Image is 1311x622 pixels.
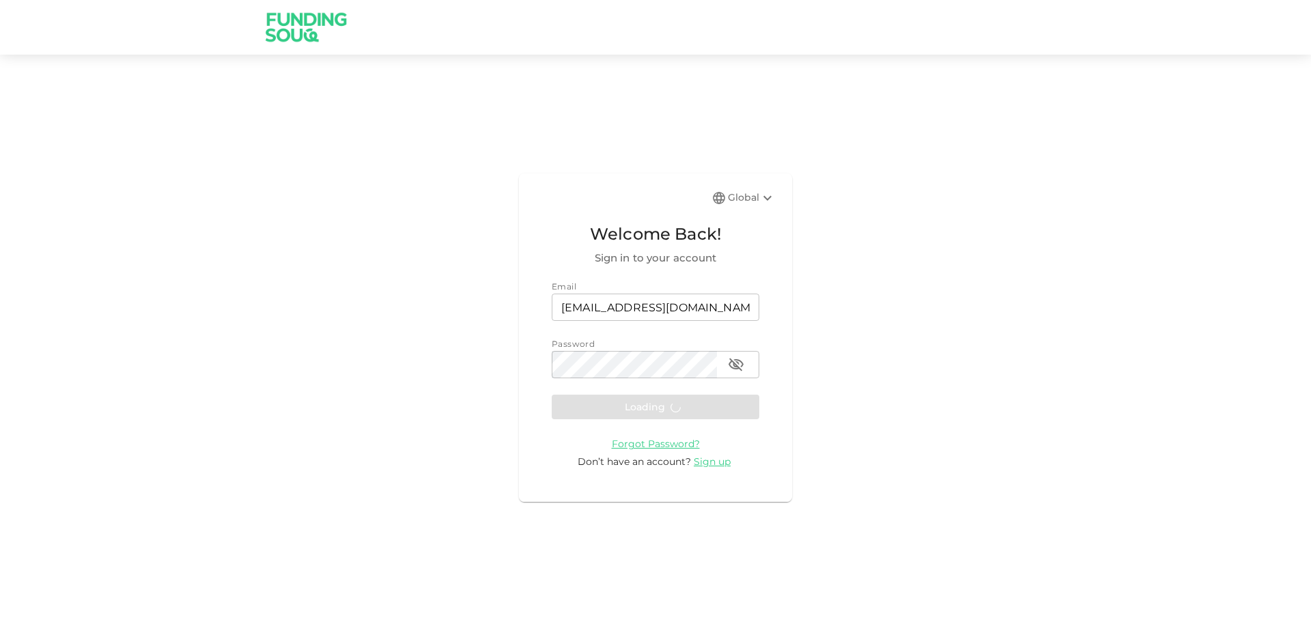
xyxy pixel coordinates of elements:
[612,438,700,450] span: Forgot Password?
[694,455,731,468] span: Sign up
[728,190,776,206] div: Global
[578,455,691,468] span: Don’t have an account?
[552,294,759,321] input: email
[552,221,759,247] span: Welcome Back!
[552,351,717,378] input: password
[552,339,595,349] span: Password
[552,250,759,266] span: Sign in to your account
[612,437,700,450] a: Forgot Password?
[552,281,576,292] span: Email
